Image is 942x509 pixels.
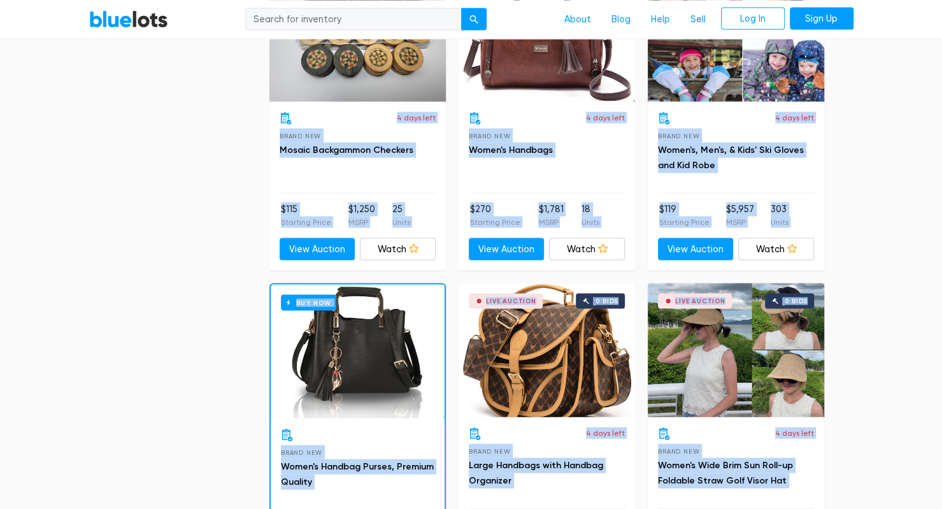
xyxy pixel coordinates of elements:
a: View Auction [280,238,355,261]
a: BlueLots [89,10,168,28]
a: View Auction [469,238,545,261]
p: MSRP [348,217,375,228]
p: MSRP [726,217,754,228]
li: $5,957 [726,203,754,228]
p: 4 days left [586,427,625,439]
p: Units [392,217,410,228]
p: MSRP [538,217,563,228]
li: $119 [659,203,710,228]
a: Large Handbags with Handbag Organizer [469,460,603,486]
a: Help [641,7,680,31]
input: Search for inventory [245,8,462,31]
span: Brand New [281,449,322,456]
p: Units [582,217,599,228]
p: 4 days left [775,427,814,439]
div: 0 bids [785,298,808,305]
a: Women's, Men's, & Kids' Ski Gloves and Kid Robe [658,145,804,171]
li: $270 [470,203,520,228]
li: $1,250 [348,203,375,228]
a: Sign Up [790,7,853,30]
span: Brand New [469,133,510,140]
li: 303 [771,203,789,228]
li: 18 [582,203,599,228]
span: Brand New [658,448,699,455]
a: Buy Now [271,285,445,419]
a: Blog [601,7,641,31]
a: View Auction [658,238,734,261]
p: Starting Price [281,217,331,228]
a: Women's Handbags [469,145,553,155]
span: Brand New [469,448,510,455]
div: 0 bids [596,298,618,305]
div: Live Auction [675,298,725,305]
a: Sell [680,7,716,31]
a: Watch [549,238,625,261]
li: 25 [392,203,410,228]
a: Live Auction 0 bids [648,283,824,417]
p: Units [771,217,789,228]
a: Log In [721,7,785,30]
a: Watch [738,238,814,261]
a: Women's Handbag Purses, Premium Quality [281,461,434,487]
a: Live Auction 0 bids [459,283,635,417]
a: Watch [360,238,436,261]
h6: Buy Now [281,295,336,311]
p: 4 days left [775,112,814,124]
a: Women's Wide Brim Sun Roll-up Foldable Straw Golf Visor Hat [658,460,793,486]
span: Brand New [280,133,321,140]
a: Mosaic Backgammon Checkers [280,145,413,155]
p: Starting Price [470,217,520,228]
li: $1,781 [538,203,563,228]
div: Live Auction [486,298,536,305]
p: 4 days left [397,112,436,124]
li: $115 [281,203,331,228]
p: 4 days left [586,112,625,124]
span: Brand New [658,133,699,140]
a: About [554,7,601,31]
p: Starting Price [659,217,710,228]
